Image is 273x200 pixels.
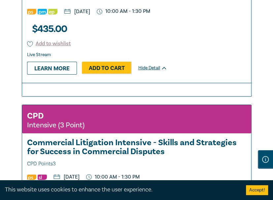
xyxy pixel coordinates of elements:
[22,138,251,168] a: Commercial Litigation Intensive - Skills and Strategies for Success in Commercial Disputes CPD Po...
[138,65,175,71] div: Hide Detail
[48,9,57,15] img: Ethics & Professional Responsibility
[27,62,77,74] a: Learn more
[38,9,47,15] img: Practice Management & Business Skills
[97,8,150,15] p: 10:00 AM - 1:30 PM
[27,40,71,48] button: Add to wishlist
[64,9,90,14] p: [DATE]
[246,185,268,195] button: Accept cookies
[53,174,80,180] p: [DATE]
[86,174,140,180] p: 10:00 AM - 1:30 PM
[27,138,246,168] h3: Commercial Litigation Intensive - Skills and Strategies for Success in Commercial Disputes
[27,159,246,168] span: CPD Points 3
[27,9,36,15] img: Professional Skills
[82,62,132,74] a: Add to Cart
[38,175,47,180] img: Substantive Law
[27,52,51,58] strong: Live Stream
[27,110,44,122] h3: CPD
[262,156,269,163] img: Information Icon
[27,175,36,180] img: Professional Skills
[27,21,67,37] h3: $ 435.00
[27,122,85,128] small: Intensive (3 Point)
[5,185,236,194] div: This website uses cookies to enhance the user experience.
